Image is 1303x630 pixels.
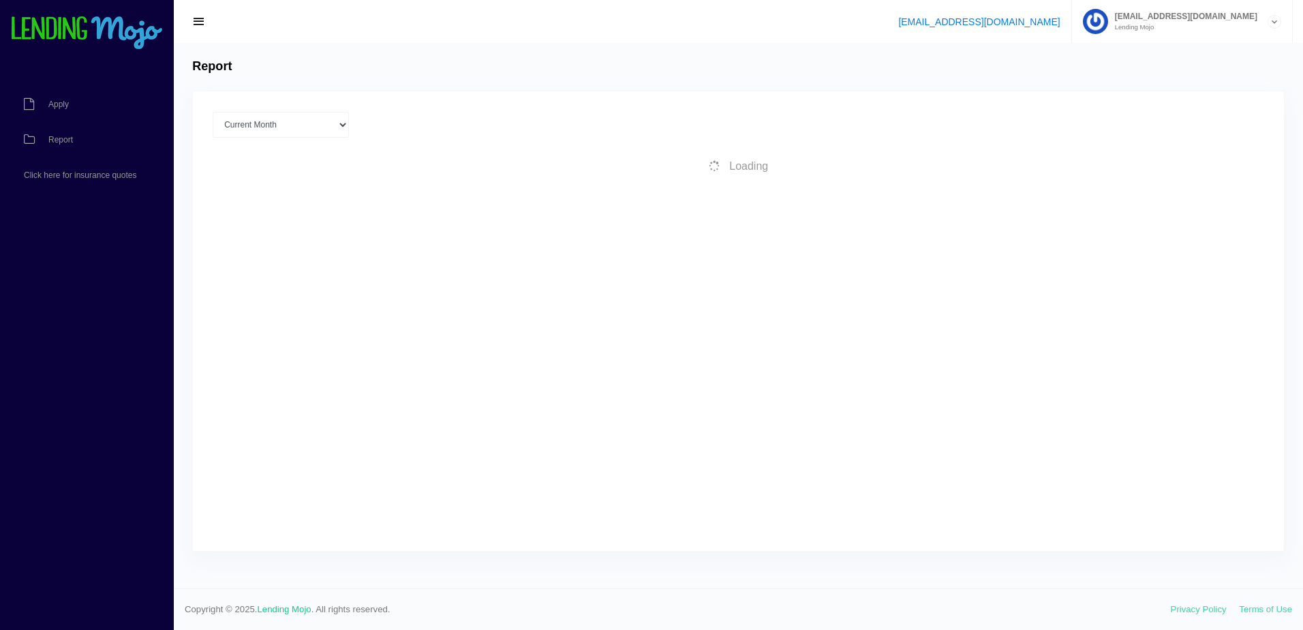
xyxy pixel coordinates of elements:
a: [EMAIL_ADDRESS][DOMAIN_NAME] [898,16,1060,27]
span: Click here for insurance quotes [24,171,136,179]
h4: Report [192,59,232,74]
a: Privacy Policy [1171,604,1227,614]
span: Loading [729,160,768,172]
img: logo-small.png [10,16,164,50]
span: Report [48,136,73,144]
a: Lending Mojo [258,604,311,614]
img: Profile image [1083,9,1108,34]
small: Lending Mojo [1108,24,1257,31]
span: Copyright © 2025. . All rights reserved. [185,603,1171,616]
span: Apply [48,100,69,108]
a: Terms of Use [1239,604,1292,614]
span: [EMAIL_ADDRESS][DOMAIN_NAME] [1108,12,1257,20]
